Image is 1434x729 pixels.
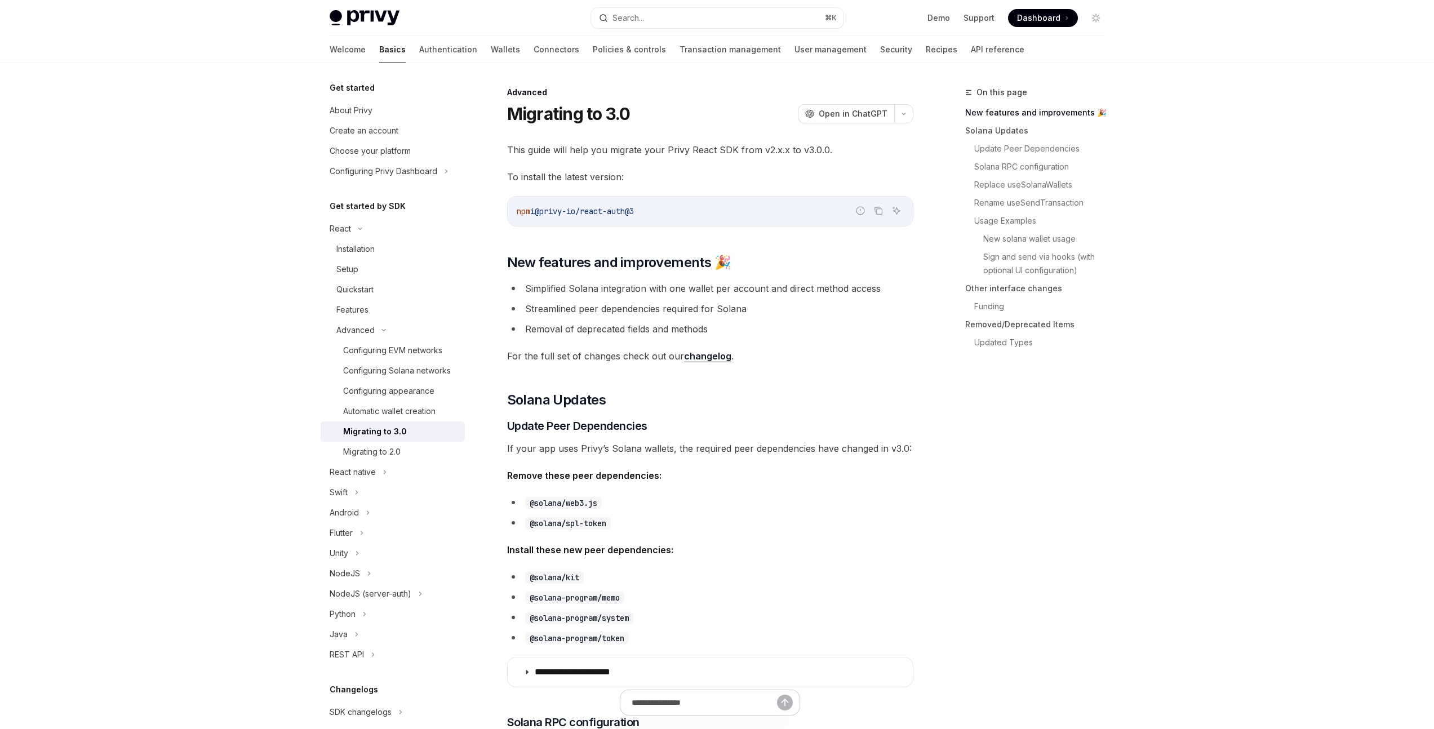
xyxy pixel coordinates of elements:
div: Quickstart [336,283,374,296]
div: Swift [330,486,348,499]
button: Copy the contents from the code block [871,203,886,218]
a: Usage Examples [974,212,1114,230]
div: React native [330,465,376,479]
a: New features and improvements 🎉 [965,104,1114,122]
div: Installation [336,242,375,256]
div: Migrating to 2.0 [343,445,401,459]
a: Wallets [491,36,520,63]
li: Removal of deprecated fields and methods [507,321,913,337]
span: Update Peer Dependencies [507,418,647,434]
a: Update Peer Dependencies [974,140,1114,158]
a: Security [880,36,912,63]
div: Advanced [336,323,375,337]
a: Connectors [534,36,579,63]
a: Dashboard [1008,9,1078,27]
span: i [530,206,535,216]
a: Solana RPC configuration [974,158,1114,176]
a: Basics [379,36,406,63]
a: changelog [684,350,731,362]
button: Report incorrect code [853,203,868,218]
a: Replace useSolanaWallets [974,176,1114,194]
h5: Get started by SDK [330,199,406,213]
li: Simplified Solana integration with one wallet per account and direct method access [507,281,913,296]
a: Automatic wallet creation [321,401,465,421]
a: Installation [321,239,465,259]
span: Solana Updates [507,391,606,409]
div: Setup [336,263,358,276]
a: Welcome [330,36,366,63]
a: User management [794,36,867,63]
span: This guide will help you migrate your Privy React SDK from v2.x.x to v3.0.0. [507,142,913,158]
div: Automatic wallet creation [343,404,436,418]
a: Sign and send via hooks (with optional UI configuration) [983,248,1114,279]
span: If your app uses Privy’s Solana wallets, the required peer dependencies have changed in v3.0: [507,441,913,456]
code: @solana-program/token [525,632,629,644]
strong: Remove these peer dependencies: [507,470,661,481]
a: Transaction management [680,36,781,63]
li: Streamlined peer dependencies required for Solana [507,301,913,317]
h5: Changelogs [330,683,378,696]
span: npm [517,206,530,216]
a: Funding [974,297,1114,315]
a: Removed/Deprecated Items [965,315,1114,334]
a: Migrating to 2.0 [321,442,465,462]
div: Java [330,628,348,641]
strong: Install these new peer dependencies: [507,544,673,555]
div: Configuring Solana networks [343,364,451,377]
span: On this page [976,86,1027,99]
div: Flutter [330,526,353,540]
div: Search... [612,11,644,25]
span: @privy-io/react-auth@3 [535,206,634,216]
div: Create an account [330,124,398,137]
div: Features [336,303,369,317]
a: Features [321,300,465,320]
div: Migrating to 3.0 [343,425,407,438]
div: Configuring EVM networks [343,344,442,357]
code: @solana-program/memo [525,592,624,604]
div: Advanced [507,87,913,98]
a: API reference [971,36,1024,63]
div: REST API [330,648,364,661]
a: Demo [927,12,950,24]
a: Authentication [419,36,477,63]
a: Migrating to 3.0 [321,421,465,442]
div: Android [330,506,359,519]
div: Unity [330,546,348,560]
code: @solana/spl-token [525,517,611,530]
a: Quickstart [321,279,465,300]
div: SDK changelogs [330,705,392,719]
a: Other interface changes [965,279,1114,297]
div: NodeJS (server-auth) [330,587,411,601]
div: NodeJS [330,567,360,580]
span: For the full set of changes check out our . [507,348,913,364]
div: Configuring appearance [343,384,434,398]
span: ⌘ K [825,14,837,23]
a: Configuring EVM networks [321,340,465,361]
button: Open in ChatGPT [798,104,894,123]
span: New features and improvements 🎉 [507,254,731,272]
a: Configuring appearance [321,381,465,401]
span: Dashboard [1017,12,1060,24]
a: Setup [321,259,465,279]
a: Support [964,12,995,24]
span: Open in ChatGPT [819,108,887,119]
a: New solana wallet usage [983,230,1114,248]
a: Policies & controls [593,36,666,63]
img: light logo [330,10,399,26]
code: @solana/kit [525,571,584,584]
button: Ask AI [889,203,904,218]
div: Configuring Privy Dashboard [330,165,437,178]
div: Choose your platform [330,144,411,158]
a: Solana Updates [965,122,1114,140]
div: Python [330,607,356,621]
button: Send message [777,695,793,710]
h1: Migrating to 3.0 [507,104,631,124]
h5: Get started [330,81,375,95]
a: Choose your platform [321,141,465,161]
a: Configuring Solana networks [321,361,465,381]
a: Rename useSendTransaction [974,194,1114,212]
code: @solana/web3.js [525,497,602,509]
a: About Privy [321,100,465,121]
a: Recipes [926,36,957,63]
code: @solana-program/system [525,612,633,624]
